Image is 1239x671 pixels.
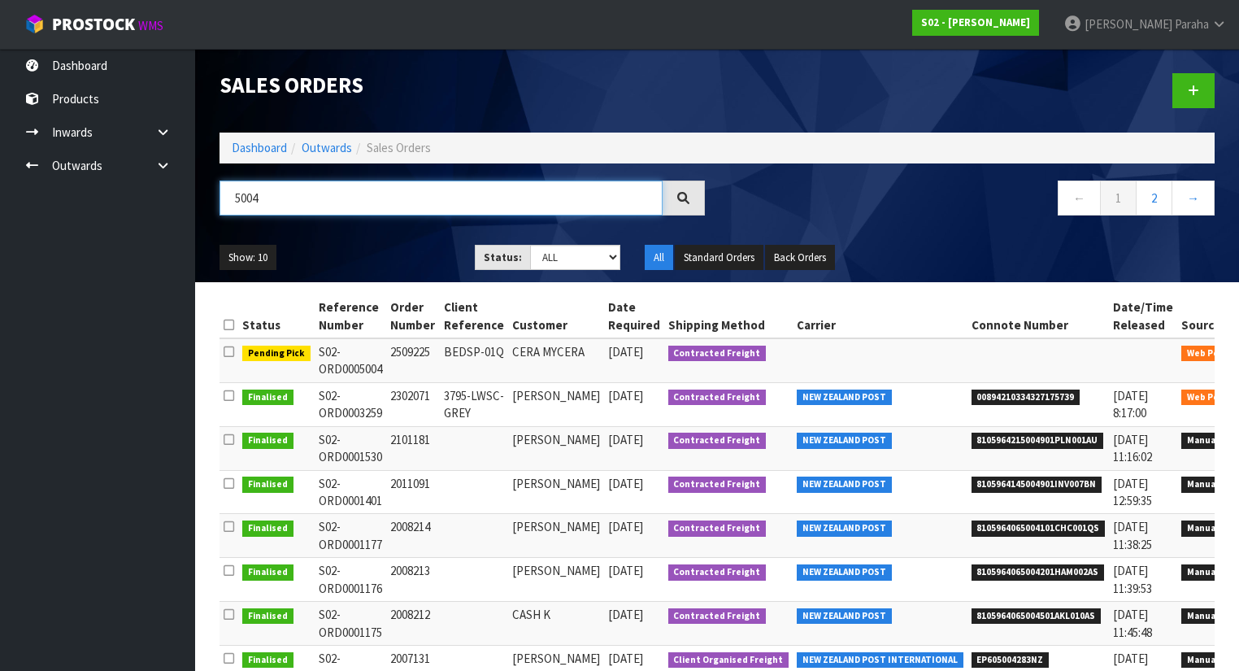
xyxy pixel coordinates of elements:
[1172,181,1215,216] a: →
[1113,607,1152,639] span: [DATE] 11:45:48
[604,294,664,338] th: Date Required
[238,294,315,338] th: Status
[1181,608,1224,625] span: Manual
[302,140,352,155] a: Outwards
[972,608,1102,625] span: 8105964065004501AKL010AS
[668,477,767,493] span: Contracted Freight
[668,346,767,362] span: Contracted Freight
[797,652,963,669] span: NEW ZEALAND POST INTERNATIONAL
[608,432,643,447] span: [DATE]
[1181,433,1224,449] span: Manual
[797,390,892,406] span: NEW ZEALAND POST
[608,563,643,578] span: [DATE]
[921,15,1030,29] strong: S02 - [PERSON_NAME]
[220,245,276,271] button: Show: 10
[386,382,440,426] td: 2302071
[440,382,508,426] td: 3795-LWSC-GREY
[386,338,440,382] td: 2509225
[1113,388,1148,420] span: [DATE] 8:17:00
[52,14,135,35] span: ProStock
[668,564,767,581] span: Contracted Freight
[645,245,673,271] button: All
[508,558,604,602] td: [PERSON_NAME]
[220,73,705,98] h1: Sales Orders
[1109,294,1177,338] th: Date/Time Released
[797,477,892,493] span: NEW ZEALAND POST
[797,521,892,537] span: NEW ZEALAND POST
[508,294,604,338] th: Customer
[967,294,1110,338] th: Connote Number
[972,390,1080,406] span: 00894210334327175739
[1085,16,1172,32] span: [PERSON_NAME]
[1113,563,1152,595] span: [DATE] 11:39:53
[608,476,643,491] span: [DATE]
[315,338,386,382] td: S02-ORD0005004
[138,18,163,33] small: WMS
[797,433,892,449] span: NEW ZEALAND POST
[765,245,835,271] button: Back Orders
[315,602,386,646] td: S02-ORD0001175
[315,426,386,470] td: S02-ORD0001530
[608,519,643,534] span: [DATE]
[797,564,892,581] span: NEW ZEALAND POST
[729,181,1215,220] nav: Page navigation
[508,470,604,514] td: [PERSON_NAME]
[1175,16,1209,32] span: Paraha
[668,433,767,449] span: Contracted Freight
[242,433,293,449] span: Finalised
[386,470,440,514] td: 2011091
[242,608,293,625] span: Finalised
[315,294,386,338] th: Reference Number
[1100,181,1137,216] a: 1
[508,338,604,382] td: CERA MYCERA
[1181,521,1224,537] span: Manual
[508,602,604,646] td: CASH K
[367,140,431,155] span: Sales Orders
[508,514,604,558] td: [PERSON_NAME]
[972,433,1104,449] span: 8105964215004901PLN001AU
[315,558,386,602] td: S02-ORD0001176
[972,521,1106,537] span: 8105964065004101CHC001QS
[508,426,604,470] td: [PERSON_NAME]
[386,514,440,558] td: 2008214
[386,294,440,338] th: Order Number
[315,470,386,514] td: S02-ORD0001401
[242,390,293,406] span: Finalised
[1113,476,1152,508] span: [DATE] 12:59:35
[668,608,767,625] span: Contracted Freight
[484,251,522,264] strong: Status:
[668,652,789,669] span: Client Organised Freight
[668,521,767,537] span: Contracted Freight
[972,564,1105,581] span: 8105964065004201HAM002AS
[1136,181,1172,216] a: 2
[1113,432,1152,464] span: [DATE] 11:16:02
[793,294,967,338] th: Carrier
[315,382,386,426] td: S02-ORD0003259
[1181,564,1224,581] span: Manual
[386,602,440,646] td: 2008212
[972,477,1102,493] span: 8105964145004901INV007BN
[608,344,643,359] span: [DATE]
[972,652,1050,669] span: EP605004283NZ
[664,294,793,338] th: Shipping Method
[675,245,763,271] button: Standard Orders
[220,181,663,216] input: Search sales orders
[440,338,508,382] td: BEDSP-01Q
[242,521,293,537] span: Finalised
[1113,519,1152,551] span: [DATE] 11:38:25
[242,346,311,362] span: Pending Pick
[440,294,508,338] th: Client Reference
[608,388,643,403] span: [DATE]
[232,140,287,155] a: Dashboard
[1058,181,1101,216] a: ←
[608,651,643,666] span: [DATE]
[386,558,440,602] td: 2008213
[912,10,1039,36] a: S02 - [PERSON_NAME]
[668,390,767,406] span: Contracted Freight
[797,608,892,625] span: NEW ZEALAND POST
[1181,652,1224,669] span: Manual
[24,14,45,34] img: cube-alt.png
[608,607,643,622] span: [DATE]
[1181,477,1224,493] span: Manual
[315,514,386,558] td: S02-ORD0001177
